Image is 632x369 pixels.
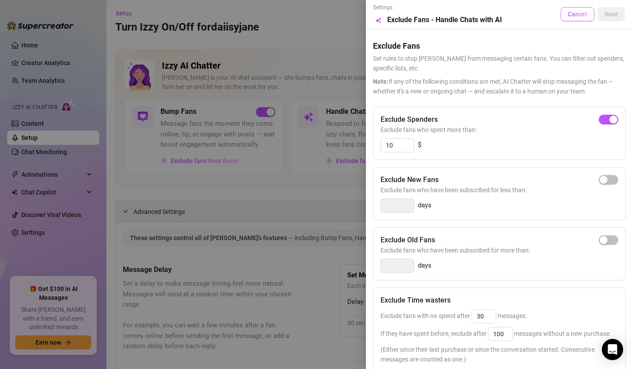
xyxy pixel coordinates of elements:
span: days [418,200,432,211]
span: Set rules to stop [PERSON_NAME] from messaging certain fans. You can filter out spenders, specifi... [373,54,625,73]
h5: Exclude Fans - Handle Chats with AI [387,15,502,25]
h5: Exclude New Fans [381,175,439,185]
span: Exclude fans who have been subscribed for more than: [381,245,618,255]
button: Save [598,7,625,21]
button: Cancel [561,7,594,21]
span: Cancel [568,11,587,18]
span: (Either since their last purchase or since the conversation started. Consecutive messages are cou... [381,345,618,364]
h5: Exclude Time wasters [381,295,451,306]
span: $ [418,140,421,151]
span: days [418,260,432,271]
span: If they have spent before, exclude after messages without a new purchase. [381,330,611,337]
span: Exclude fans with no spend after messages. [381,312,527,319]
h5: Exclude Fans [373,40,625,52]
span: If any of the following conditions are met, AI Chatter will stop messaging the fan — whether it's... [373,77,625,96]
div: Open Intercom Messenger [602,339,623,360]
h5: Exclude Old Fans [381,235,435,245]
span: Settings [373,4,502,12]
span: Exclude fans who spent more than: [381,125,618,135]
h5: Exclude Spenders [381,114,438,125]
span: Exclude fans who have been subscribed for less than: [381,185,618,195]
span: Note: [373,78,389,85]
